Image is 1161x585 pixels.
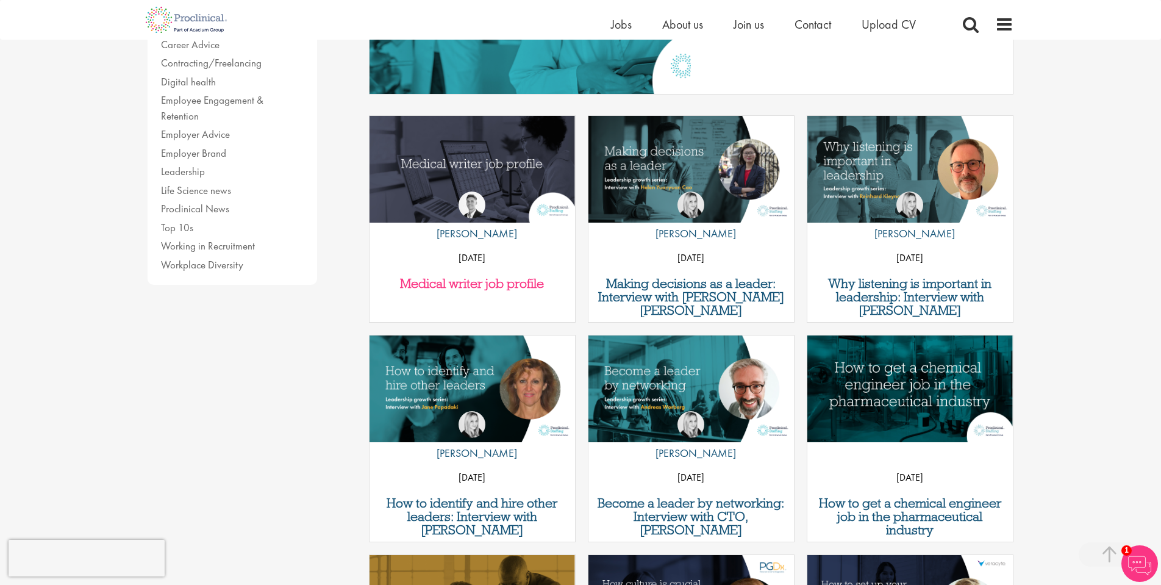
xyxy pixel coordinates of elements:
[896,192,923,218] img: Naima Morys
[677,192,704,218] img: Naima Morys
[865,224,955,243] p: [PERSON_NAME]
[161,56,262,70] a: Contracting/Freelancing
[588,116,794,224] a: Link to a post
[427,224,517,243] p: [PERSON_NAME]
[734,16,764,32] a: Join us
[646,192,736,249] a: Naima Morys [PERSON_NAME]
[646,444,736,462] p: [PERSON_NAME]
[9,540,165,576] iframe: reCAPTCHA
[1121,545,1132,556] span: 1
[376,277,569,290] a: Medical writer job profile
[807,249,1013,267] p: [DATE]
[588,336,794,443] a: Link to a post
[646,224,736,243] p: [PERSON_NAME]
[1121,545,1158,582] img: Chatbot
[807,116,1013,224] a: Link to a post
[427,192,517,249] a: George Watson [PERSON_NAME]
[161,239,255,253] a: Working in Recruitment
[370,468,575,487] p: [DATE]
[427,444,517,462] p: [PERSON_NAME]
[370,116,575,224] a: Link to a post
[646,411,736,468] a: Naima Morys [PERSON_NAME]
[588,249,794,267] p: [DATE]
[161,184,231,197] a: Life Science news
[370,336,575,443] a: Link to a post
[813,277,1007,317] a: Why listening is important in leadership: Interview with [PERSON_NAME]
[370,249,575,267] p: [DATE]
[161,221,193,234] a: Top 10s
[161,202,229,215] a: Proclinical News
[161,93,263,123] a: Employee Engagement & Retention
[370,336,575,442] img: How to identify and hire other leaders | Jane Papadaki
[588,116,794,223] img: Decisions in leadership with Helen Yuanyuan Cao
[807,336,1013,443] a: Link to a post
[459,192,485,218] img: George Watson
[595,277,788,317] a: Making decisions as a leader: Interview with [PERSON_NAME] [PERSON_NAME]
[807,116,1013,223] img: Why listening is important in leadership | Reinhard Kleyna
[161,127,230,141] a: Employer Advice
[161,165,205,178] a: Leadership
[376,497,569,537] a: How to identify and hire other leaders: Interview with [PERSON_NAME]
[427,411,517,468] a: Naima Morys [PERSON_NAME]
[795,16,831,32] a: Contact
[370,116,575,223] img: Medical writer job profile
[161,38,220,51] a: Career Advice
[588,468,794,487] p: [DATE]
[813,497,1007,537] a: How to get a chemical engineer job in the pharmaceutical industry
[459,411,485,438] img: Naima Morys
[161,75,216,88] a: Digital health
[862,16,916,32] a: Upload CV
[161,146,226,160] a: Employer Brand
[611,16,632,32] a: Jobs
[662,16,703,32] a: About us
[595,497,788,537] a: Become a leader by networking: Interview with CTO, [PERSON_NAME]
[865,192,955,249] a: Naima Morys [PERSON_NAME]
[807,468,1013,487] p: [DATE]
[161,258,243,271] a: Workplace Diversity
[588,336,794,442] img: Become a leader by networking | Proclinical Interview with Andreas Worberg
[677,411,704,438] img: Naima Morys
[807,336,1013,442] img: How to get a chemical engineer job in the pharmaceutical industry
